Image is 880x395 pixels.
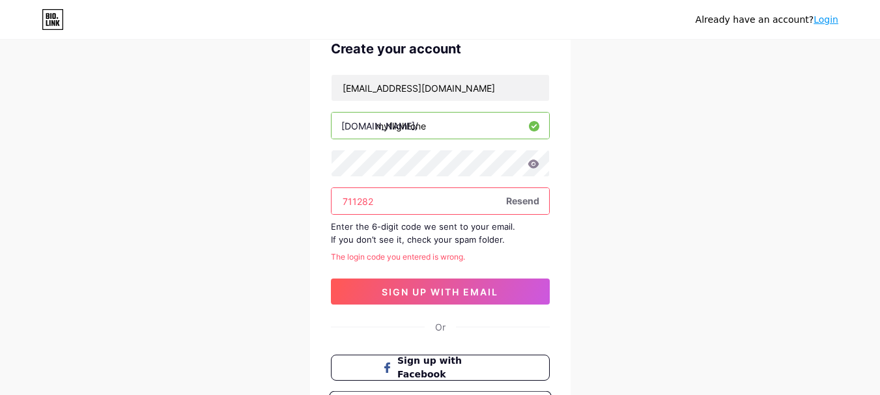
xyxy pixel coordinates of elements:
span: Sign up with Facebook [397,354,498,381]
div: Enter the 6-digit code we sent to your email. If you don’t see it, check your spam folder. [331,220,550,246]
div: Already have an account? [696,13,838,27]
div: Or [435,320,446,334]
input: Email [332,75,549,101]
span: sign up with email [382,286,498,297]
div: The login code you entered is wrong. [331,251,550,263]
div: [DOMAIN_NAME]/ [341,119,418,133]
span: Resend [506,194,539,208]
button: sign up with email [331,279,550,305]
input: username [332,113,549,139]
a: Login [814,14,838,25]
div: Create your account [331,39,550,59]
button: Sign up with Facebook [331,355,550,381]
input: Paste login code [332,188,549,214]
